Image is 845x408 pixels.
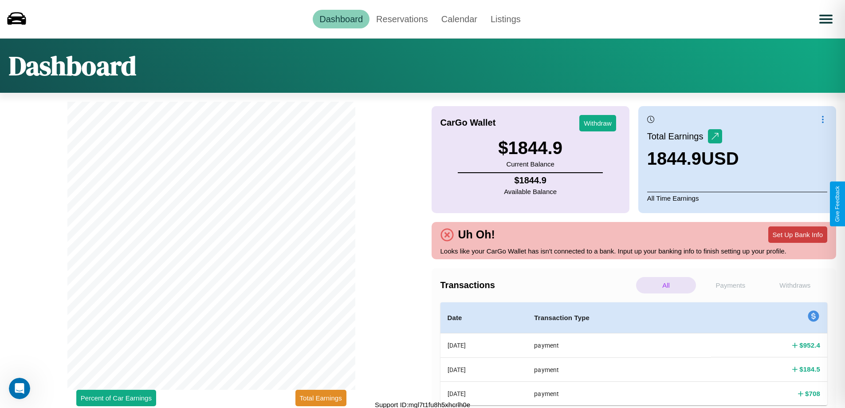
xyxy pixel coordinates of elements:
h1: Dashboard [9,48,136,84]
a: Calendar [435,10,484,28]
a: Reservations [369,10,435,28]
th: payment [527,382,711,405]
iframe: Intercom live chat [9,378,30,399]
button: Withdraw [579,115,616,131]
p: All [636,277,696,293]
th: payment [527,357,711,381]
div: Give Feedback [834,186,841,222]
p: Withdraws [765,277,825,293]
th: [DATE] [440,382,527,405]
p: Current Balance [498,158,562,170]
h4: Date [448,313,520,323]
h4: CarGo Wallet [440,118,496,128]
th: [DATE] [440,333,527,358]
h3: 1844.9 USD [647,149,739,169]
h4: $ 1844.9 [504,175,557,186]
h4: $ 708 [805,389,820,398]
button: Set Up Bank Info [768,226,827,243]
h4: $ 952.4 [799,341,820,350]
p: All Time Earnings [647,192,827,204]
th: [DATE] [440,357,527,381]
a: Dashboard [313,10,369,28]
button: Open menu [814,7,838,32]
table: simple table [440,302,828,405]
h4: Uh Oh! [454,228,499,241]
h4: $ 184.5 [799,364,820,374]
p: Total Earnings [647,128,708,144]
th: payment [527,333,711,358]
p: Looks like your CarGo Wallet has isn't connected to a bank. Input up your banking info to finish ... [440,245,828,257]
h4: Transactions [440,280,634,290]
p: Payments [700,277,760,293]
a: Listings [484,10,527,28]
button: Total Earnings [295,390,346,406]
h3: $ 1844.9 [498,138,562,158]
p: Available Balance [504,186,557,198]
h4: Transaction Type [534,313,704,323]
button: Percent of Car Earnings [76,390,156,406]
